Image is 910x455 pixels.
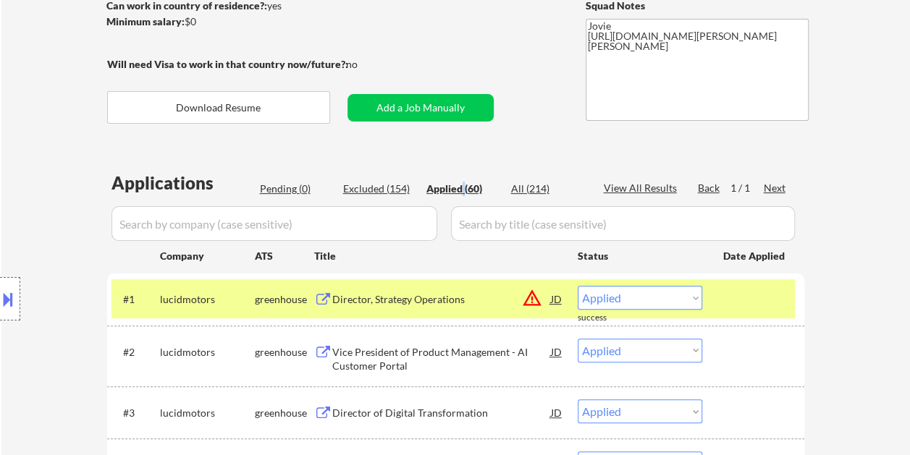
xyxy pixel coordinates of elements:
div: 1 / 1 [730,181,764,195]
div: Back [698,181,721,195]
div: Status [578,242,702,268]
div: View All Results [604,181,681,195]
div: Date Applied [723,249,787,263]
div: ATS [255,249,314,263]
div: JD [549,339,564,365]
div: Director, Strategy Operations [332,292,551,307]
div: Pending (0) [260,182,332,196]
div: greenhouse [255,292,314,307]
button: Add a Job Manually [347,94,494,122]
input: Search by company (case sensitive) [111,206,437,241]
div: Director of Digital Transformation [332,406,551,420]
strong: Minimum salary: [106,15,185,27]
div: success [578,312,636,324]
button: warning_amber [522,288,542,308]
div: JD [549,286,564,312]
div: JD [549,399,564,425]
div: Applied (60) [426,182,499,196]
div: Excluded (154) [343,182,416,196]
strong: Will need Visa to work in that country now/future?: [107,58,348,70]
div: greenhouse [255,406,314,420]
div: greenhouse [255,345,314,360]
div: Next [764,181,787,195]
div: $0 [106,14,347,29]
div: Title [314,249,564,263]
div: no [346,57,387,72]
input: Search by title (case sensitive) [451,206,795,241]
div: All (214) [511,182,584,196]
div: Vice President of Product Management - AI Customer Portal [332,345,551,373]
